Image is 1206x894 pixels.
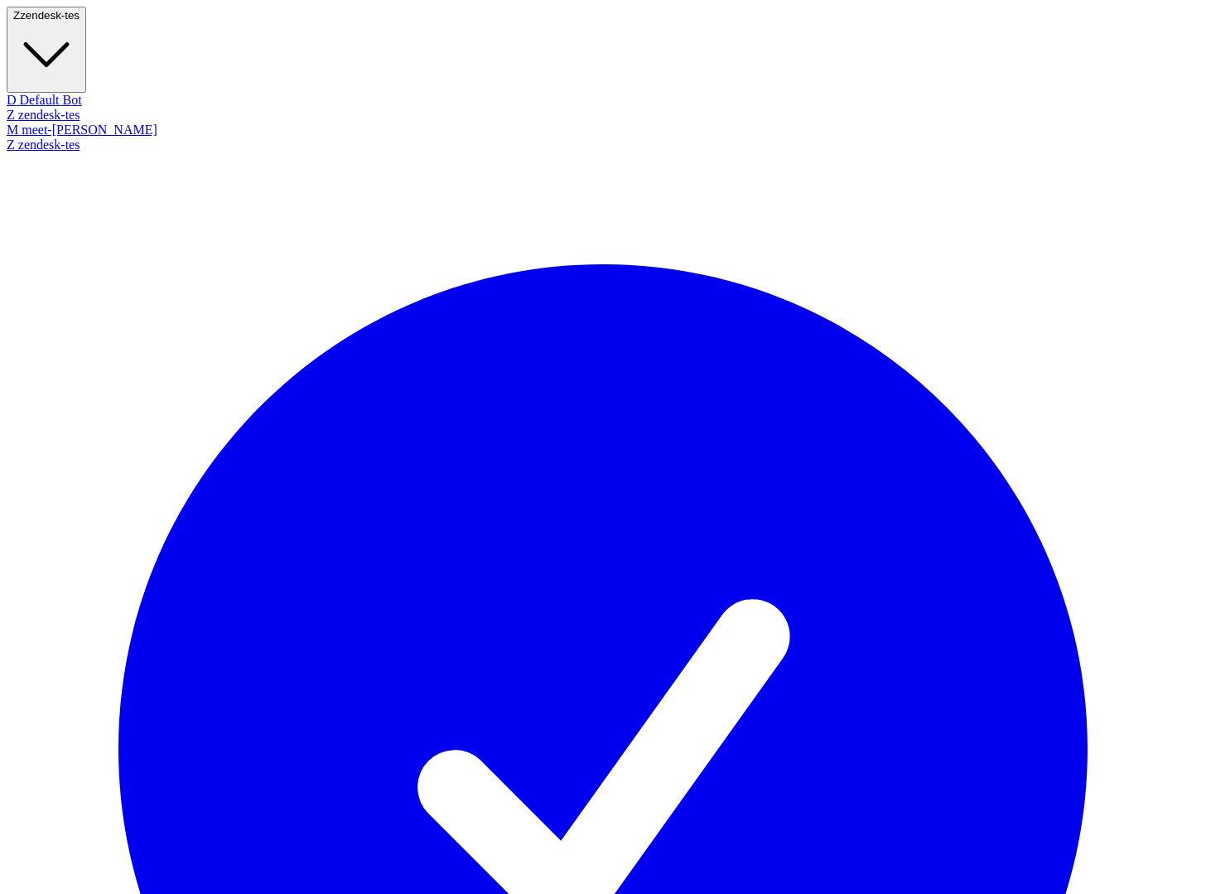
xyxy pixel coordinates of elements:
span: D [7,93,17,107]
div: zendesk-tes [7,138,1199,152]
span: zendesk-tes [20,9,80,22]
span: M [7,123,18,137]
button: Zzendesk-tes [7,7,86,93]
div: Default Bot [7,93,1199,108]
span: Z [7,108,15,122]
div: meet-[PERSON_NAME] [7,123,1199,138]
div: zendesk-tes [7,108,1199,123]
span: Z [13,9,20,22]
span: Z [7,138,15,152]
